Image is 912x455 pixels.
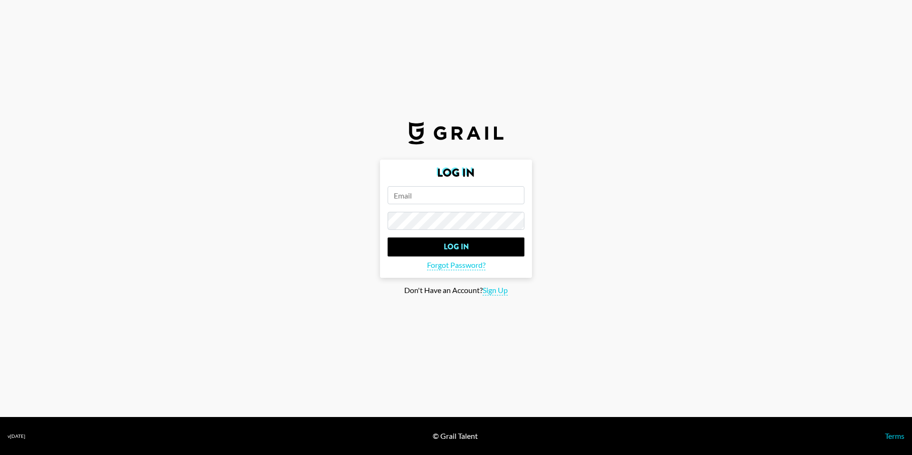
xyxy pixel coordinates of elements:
div: © Grail Talent [433,431,478,441]
img: Grail Talent Logo [408,122,503,144]
div: v [DATE] [8,433,25,439]
input: Email [388,186,524,204]
a: Terms [885,431,904,440]
div: Don't Have an Account? [8,285,904,295]
span: Sign Up [483,285,508,295]
h2: Log In [388,167,524,179]
input: Log In [388,237,524,256]
span: Forgot Password? [427,260,485,270]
